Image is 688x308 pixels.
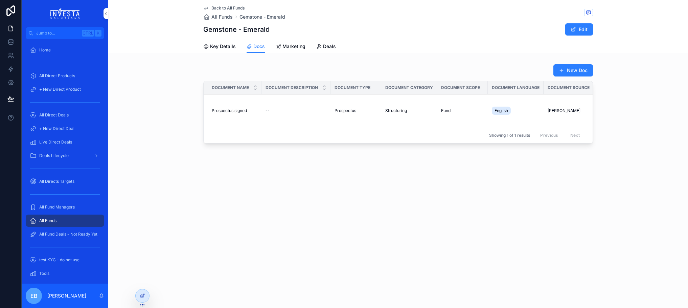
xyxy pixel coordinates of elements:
p: [PERSON_NAME] [47,292,86,299]
a: Gemstone - Emerald [239,14,285,20]
a: Live Direct Deals [26,136,104,148]
span: All Directs Targets [39,179,74,184]
span: English [495,108,508,113]
a: All Funds [203,14,233,20]
span: Showing 1 of 1 results [489,133,530,138]
span: [PERSON_NAME] [548,108,580,113]
span: All Direct Deals [39,112,69,118]
a: All Fund Deals - Not Ready Yet [26,228,104,240]
span: Back to All Funds [211,5,245,11]
span: All Fund Deals - Not Ready Yet [39,232,97,237]
span: All Direct Products [39,73,75,79]
a: Fund [441,108,484,113]
span: Structuring [385,108,407,113]
a: Key Details [203,40,236,54]
a: All Directs Targets [26,175,104,188]
a: -- [266,108,326,113]
span: Document Type [335,85,370,90]
span: Document Category [385,85,433,90]
span: All Funds [211,14,233,20]
span: Home [39,47,51,53]
a: [PERSON_NAME] [548,108,598,113]
span: Tools [39,271,49,276]
button: New Doc [553,64,593,76]
span: Key Details [210,43,236,50]
span: Ctrl [82,30,94,37]
span: All Funds [39,218,56,223]
a: All Funds [26,215,104,227]
div: scrollable content [22,39,108,284]
a: Home [26,44,104,56]
span: Fund [441,108,451,113]
a: Back to All Funds [203,5,245,11]
span: Document Source [548,85,590,90]
span: + New Direct Product [39,87,81,92]
a: All Direct Products [26,70,104,82]
button: Jump to...CtrlK [26,27,104,39]
span: Document Name [212,85,249,90]
a: All Direct Deals [26,109,104,121]
a: Marketing [276,40,305,54]
span: Prospectus signed [212,108,247,113]
span: Deals [323,43,336,50]
span: + New Direct Deal [39,126,74,131]
span: test KYC - do not use [39,257,79,263]
button: Edit [565,23,593,36]
a: Structuring [385,108,433,113]
span: Marketing [282,43,305,50]
span: Jump to... [36,30,79,36]
img: App logo [50,8,80,19]
span: EB [30,292,38,300]
a: Tools [26,267,104,280]
a: test KYC - do not use [26,254,104,266]
a: + New Direct Product [26,83,104,95]
span: Document Language [492,85,540,90]
a: Deals Lifecycle [26,150,104,162]
h1: Gemstone - Emerald [203,25,270,34]
span: -- [266,108,270,113]
a: Docs [247,40,265,53]
a: Prospectus [335,108,377,113]
span: All Fund Managers [39,204,75,210]
a: Prospectus signed [212,108,257,113]
span: Live Direct Deals [39,139,72,145]
span: Document Scope [441,85,480,90]
a: All Fund Managers [26,201,104,213]
span: Docs [253,43,265,50]
span: Document Description [266,85,318,90]
a: English [492,105,540,116]
a: + New Direct Deal [26,123,104,135]
span: Prospectus [335,108,356,113]
span: Deals Lifecycle [39,153,69,158]
a: Deals [316,40,336,54]
span: K [95,30,101,36]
